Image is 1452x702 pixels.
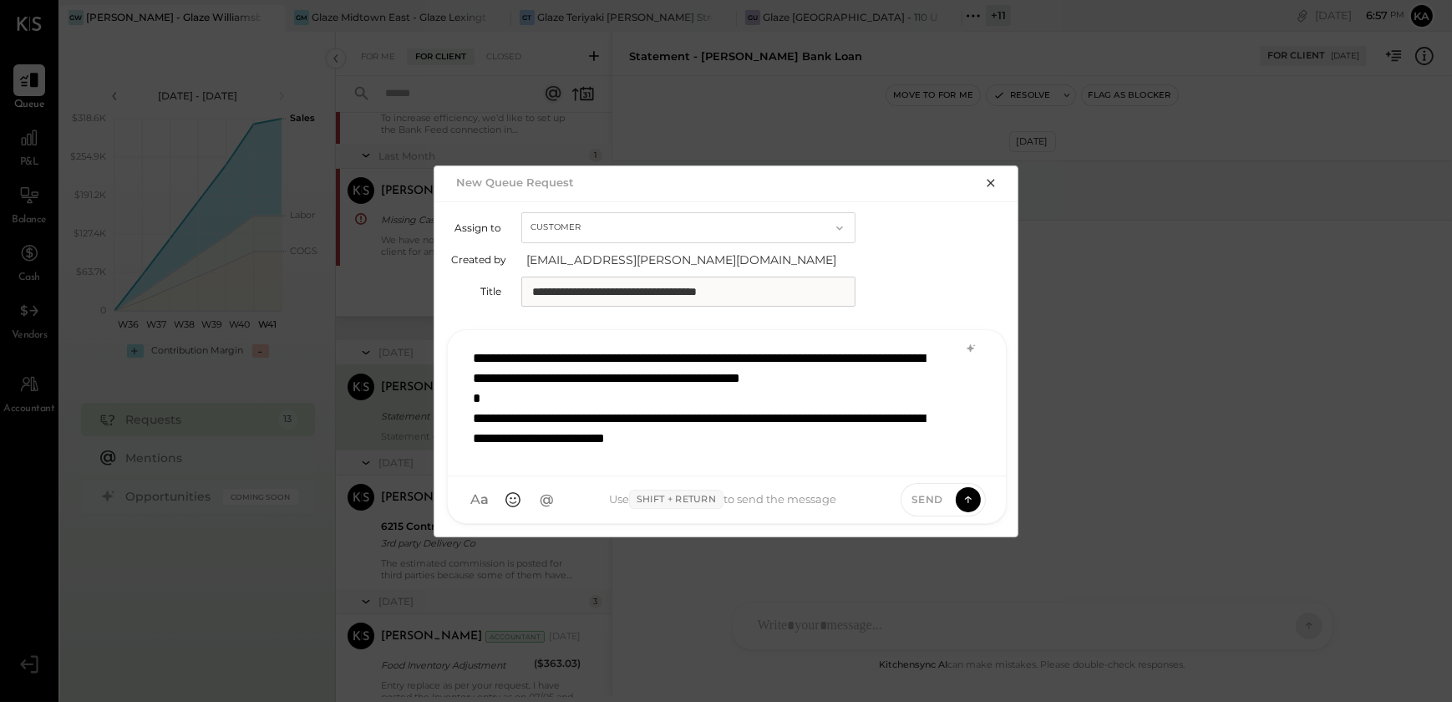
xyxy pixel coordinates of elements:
[629,490,723,510] span: Shift + Return
[480,491,489,508] span: a
[531,485,561,515] button: @
[465,485,495,515] button: Aa
[451,253,506,266] label: Created by
[911,492,943,506] span: Send
[540,491,554,508] span: @
[451,285,501,298] label: Title
[561,490,884,510] div: Use to send the message
[526,252,861,268] span: [EMAIL_ADDRESS][PERSON_NAME][DOMAIN_NAME]
[521,212,855,243] button: Customer
[456,175,574,189] h2: New Queue Request
[451,221,501,234] label: Assign to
